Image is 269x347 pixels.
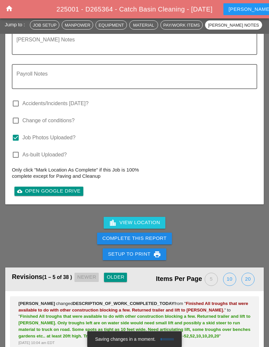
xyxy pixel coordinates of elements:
[95,20,127,30] button: Equipment
[134,271,257,288] div: Items Per Page
[22,117,74,124] label: Change of conditions?
[33,22,56,28] div: Job Setup
[65,22,90,28] div: Manpower
[56,6,213,13] span: 225001 - D265364 - Catch Basin Cleaning - [DATE]
[16,38,247,54] textarea: Foreman's Notes
[241,273,255,286] button: 20
[5,5,13,12] i: home
[107,273,124,281] div: Older
[163,22,200,28] div: Pay/Work Items
[153,250,161,258] i: print
[208,22,259,28] div: [PERSON_NAME] Notes
[160,20,203,30] button: Pay/Work Items
[104,217,165,229] a: View Location
[103,248,166,260] button: Setup to Print
[22,134,75,141] label: Job Photos Uploaded?
[129,20,158,30] button: Material
[132,22,155,28] div: Material
[18,314,250,338] span: Finished All troughs that were available to do with other construction blocking a few. Returned t...
[205,20,262,30] button: [PERSON_NAME] Notes
[22,151,67,158] label: As-built Uploaded?
[18,301,55,306] span: [PERSON_NAME]
[16,73,247,88] textarea: Payroll Notes
[14,187,83,196] a: Open Google Drive
[104,273,127,282] button: Older
[102,235,167,242] div: Complete This Report
[18,300,251,346] div: changed from " " to " "
[42,274,72,280] span: (1 – 5 of 38 )
[98,22,124,28] div: Equipment
[73,301,175,306] span: DESCRIPTION_OF_WORK_COMPLETED_TODAY
[109,219,160,227] div: View Location
[108,250,161,258] div: Setup to Print
[97,233,172,244] button: Complete This Report
[17,189,22,194] i: cloud_upload
[18,341,54,345] span: [DATE] 10:04 am EDT
[12,167,143,179] p: Only click "Mark Location As Complete" if this Job is 100% complete except for Paving and Cleanup
[95,336,155,342] span: Saving changes in a moment.
[109,219,117,227] i: location_city
[30,20,59,30] button: Job Setup
[62,20,93,30] button: Manpower
[12,271,134,288] div: Revisions
[223,273,236,286] div: 10
[242,273,254,286] div: 20
[223,273,236,286] button: 10
[22,100,89,107] label: Accidents/Incidents [DATE]?
[18,301,248,312] span: Finished All troughs that were available to do with other construction blocking a few. Returned t...
[5,21,28,27] span: Jump to :
[17,187,80,195] div: Open Google Drive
